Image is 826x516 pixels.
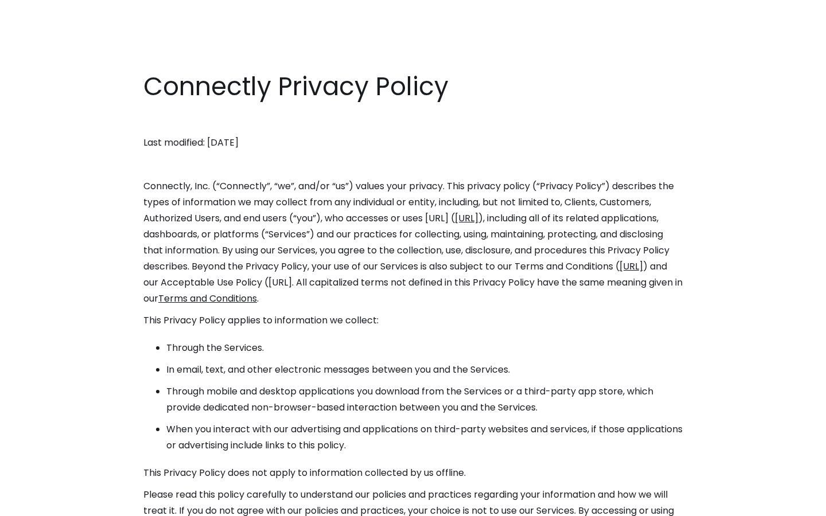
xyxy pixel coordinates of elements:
[166,384,683,416] li: Through mobile and desktop applications you download from the Services or a third-party app store...
[143,113,683,129] p: ‍
[166,340,683,356] li: Through the Services.
[455,212,478,225] a: [URL]
[143,157,683,173] p: ‍
[143,178,683,307] p: Connectly, Inc. (“Connectly”, “we”, and/or “us”) values your privacy. This privacy policy (“Priva...
[143,135,683,151] p: Last modified: [DATE]
[143,312,683,329] p: This Privacy Policy applies to information we collect:
[11,495,69,512] aside: Language selected: English
[619,260,643,273] a: [URL]
[143,465,683,481] p: This Privacy Policy does not apply to information collected by us offline.
[158,292,257,305] a: Terms and Conditions
[143,69,683,104] h1: Connectly Privacy Policy
[166,362,683,378] li: In email, text, and other electronic messages between you and the Services.
[166,421,683,454] li: When you interact with our advertising and applications on third-party websites and services, if ...
[23,496,69,512] ul: Language list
